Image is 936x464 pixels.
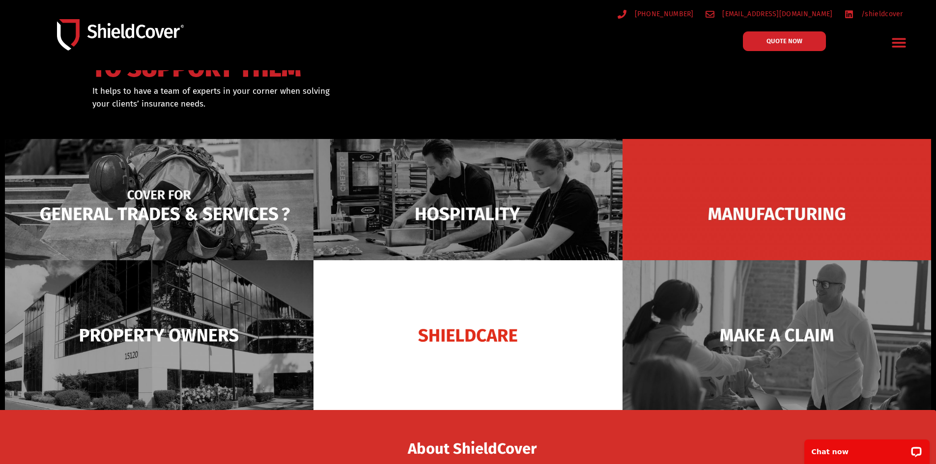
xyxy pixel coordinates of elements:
[408,443,537,455] span: About ShieldCover
[743,31,826,51] a: QUOTE NOW
[408,446,537,456] a: About ShieldCover
[632,8,694,20] span: [PHONE_NUMBER]
[766,38,802,44] span: QUOTE NOW
[798,433,936,464] iframe: LiveChat chat widget
[92,98,518,110] p: your clients’ insurance needs.
[845,8,903,20] a: /shieldcover
[888,31,911,54] div: Menu Toggle
[57,19,184,50] img: Shield-Cover-Underwriting-Australia-logo-full
[92,85,518,110] div: It helps to have a team of experts in your corner when solving
[706,8,833,20] a: [EMAIL_ADDRESS][DOMAIN_NAME]
[859,8,903,20] span: /shieldcover
[618,8,694,20] a: [PHONE_NUMBER]
[720,8,832,20] span: [EMAIL_ADDRESS][DOMAIN_NAME]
